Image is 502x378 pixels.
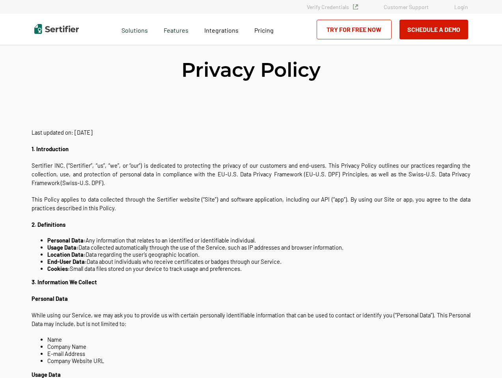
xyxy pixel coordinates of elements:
[164,24,188,34] span: Features
[47,251,470,258] li: Data regarding the user’s geographic location.
[254,26,274,34] span: Pricing
[47,251,86,258] strong: Location Data:
[47,237,86,244] strong: Personal Data:
[353,4,358,9] img: Verified
[254,24,274,34] a: Pricing
[47,357,470,364] li: Company Website URL
[47,258,470,265] li: Data about individuals who receive certificates or badges through our Service.
[32,195,470,212] p: This Policy applies to data collected through the Sertifier website (“Site”) and software applica...
[32,145,69,152] strong: 1. Introduction
[32,129,93,136] span: Last updated on: [DATE]
[454,4,468,10] a: Login
[34,24,79,34] img: Sertifier | Digital Credentialing Platform
[47,265,70,272] strong: Cookies:
[47,244,78,251] strong: Usage Data:
[32,161,470,187] p: Sertifier INC. (“Sertifier”, “us”, “we”, or “our”) is dedicated to protecting the privacy of our ...
[47,237,470,244] li: Any information that relates to an identified or identifiable individual.
[204,26,239,34] span: Integrations
[47,343,470,350] li: Company Name
[32,221,65,228] strong: 2. Definitions
[32,371,61,378] strong: Usage Data
[47,244,470,251] li: Data collected automatically through the use of the Service, such as IP addresses and browser inf...
[307,4,358,10] a: Verify Credentials
[47,258,87,265] strong: End-User Data:
[32,278,97,285] strong: 3. Information We Collect
[32,311,470,328] p: While using our Service, we may ask you to provide us with certain personally identifiable inform...
[204,24,239,34] a: Integrations
[32,295,68,302] strong: Personal Data
[47,336,470,343] li: Name
[121,24,148,34] span: Solutions
[181,57,321,83] h1: Privacy Policy
[384,4,429,10] a: Customer Support
[317,20,392,39] a: Try for Free Now
[47,265,470,272] li: Small data files stored on your device to track usage and preferences.
[47,350,470,357] li: E-mail Address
